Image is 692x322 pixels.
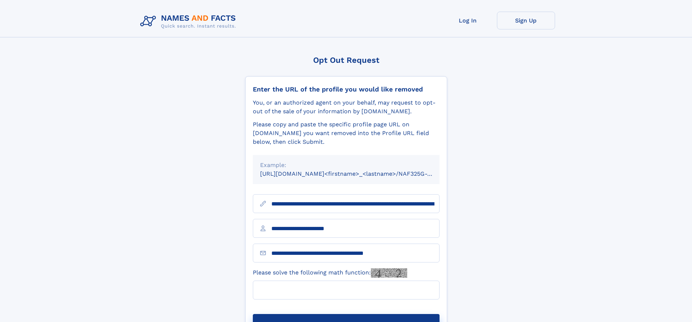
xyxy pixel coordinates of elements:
img: Logo Names and Facts [137,12,242,31]
div: Please copy and paste the specific profile page URL on [DOMAIN_NAME] you want removed into the Pr... [253,120,440,146]
div: Opt Out Request [245,56,447,65]
div: You, or an authorized agent on your behalf, may request to opt-out of the sale of your informatio... [253,98,440,116]
div: Example: [260,161,432,170]
label: Please solve the following math function: [253,268,407,278]
small: [URL][DOMAIN_NAME]<firstname>_<lastname>/NAF325G-xxxxxxxx [260,170,453,177]
div: Enter the URL of the profile you would like removed [253,85,440,93]
a: Sign Up [497,12,555,29]
a: Log In [439,12,497,29]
